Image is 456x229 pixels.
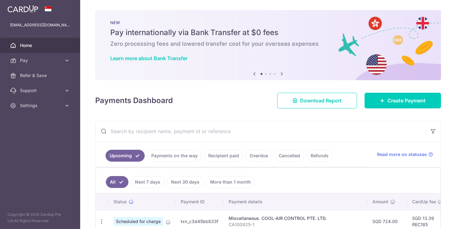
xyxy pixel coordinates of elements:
[387,97,426,104] span: Create Payment
[229,215,362,221] div: Miscellaneous. COOL-AIR CONTROL PTE. LTD.
[110,28,426,38] h5: Pay internationally via Bank Transfer at $0 fees
[412,199,436,205] span: CardUp fee
[8,5,38,13] img: CardUp
[167,176,204,188] a: Next 30 days
[204,150,243,162] a: Recipient paid
[277,93,357,108] a: Download Report
[131,176,164,188] a: Next 7 days
[377,151,427,158] span: Read more on statuses
[110,20,426,25] p: NEW
[110,55,188,61] a: Learn more about Bank Transfer
[95,95,173,106] h4: Payments Dashboard
[224,194,367,210] th: Payment details
[147,150,202,162] a: Payments on the way
[365,93,441,108] a: Create Payment
[229,221,362,228] p: CA100925-1
[106,150,145,162] a: Upcoming
[377,151,433,158] a: Read more on statuses
[275,150,304,162] a: Cancelled
[372,199,388,205] span: Amount
[176,194,224,210] th: Payment ID
[110,40,426,48] h6: Zero processing fees and lowered transfer cost for your overseas expenses
[113,199,127,205] span: Status
[416,210,450,226] iframe: Opens a widget where you can find more information
[20,72,61,79] span: Refer & Save
[106,176,128,188] a: All
[20,57,61,64] span: Pay
[20,42,61,49] span: Home
[246,150,272,162] a: Overdue
[10,22,70,28] p: [EMAIL_ADDRESS][DOMAIN_NAME]
[113,217,163,226] span: Scheduled for charge
[96,121,426,141] input: Search by recipient name, payment id or reference
[300,97,342,104] span: Download Report
[95,10,441,80] img: Bank transfer banner
[20,87,61,94] span: Support
[20,102,61,109] span: Settings
[307,150,333,162] a: Refunds
[206,176,255,188] a: More than 1 month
